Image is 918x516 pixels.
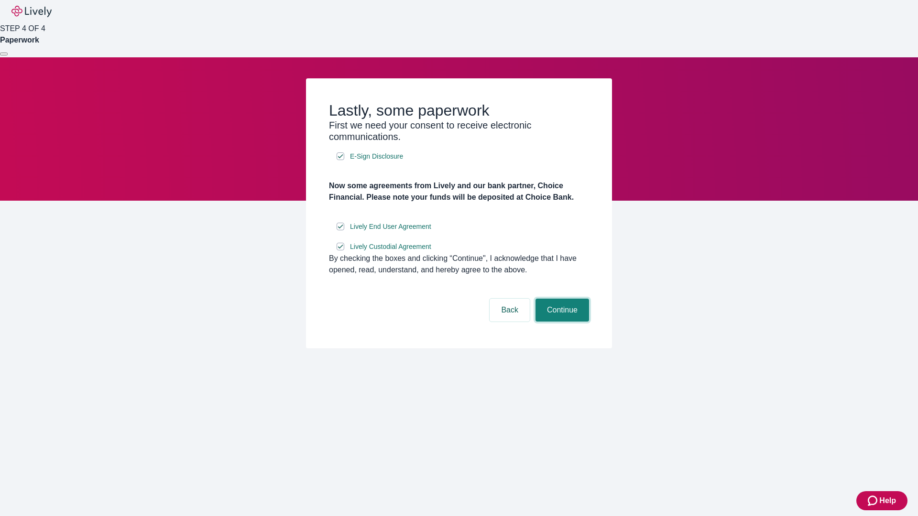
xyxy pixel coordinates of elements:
span: Lively Custodial Agreement [350,242,431,252]
svg: Zendesk support icon [868,495,879,506]
button: Zendesk support iconHelp [856,491,907,510]
a: e-sign disclosure document [348,150,405,162]
img: Lively [11,6,52,17]
button: Back [490,299,530,322]
div: By checking the boxes and clicking “Continue", I acknowledge that I have opened, read, understand... [329,253,589,276]
h2: Lastly, some paperwork [329,101,589,119]
button: Continue [535,299,589,322]
h3: First we need your consent to receive electronic communications. [329,119,589,142]
a: e-sign disclosure document [348,241,433,253]
h4: Now some agreements from Lively and our bank partner, Choice Financial. Please note your funds wi... [329,180,589,203]
span: Lively End User Agreement [350,222,431,232]
a: e-sign disclosure document [348,221,433,233]
span: Help [879,495,896,506]
span: E-Sign Disclosure [350,151,403,161]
